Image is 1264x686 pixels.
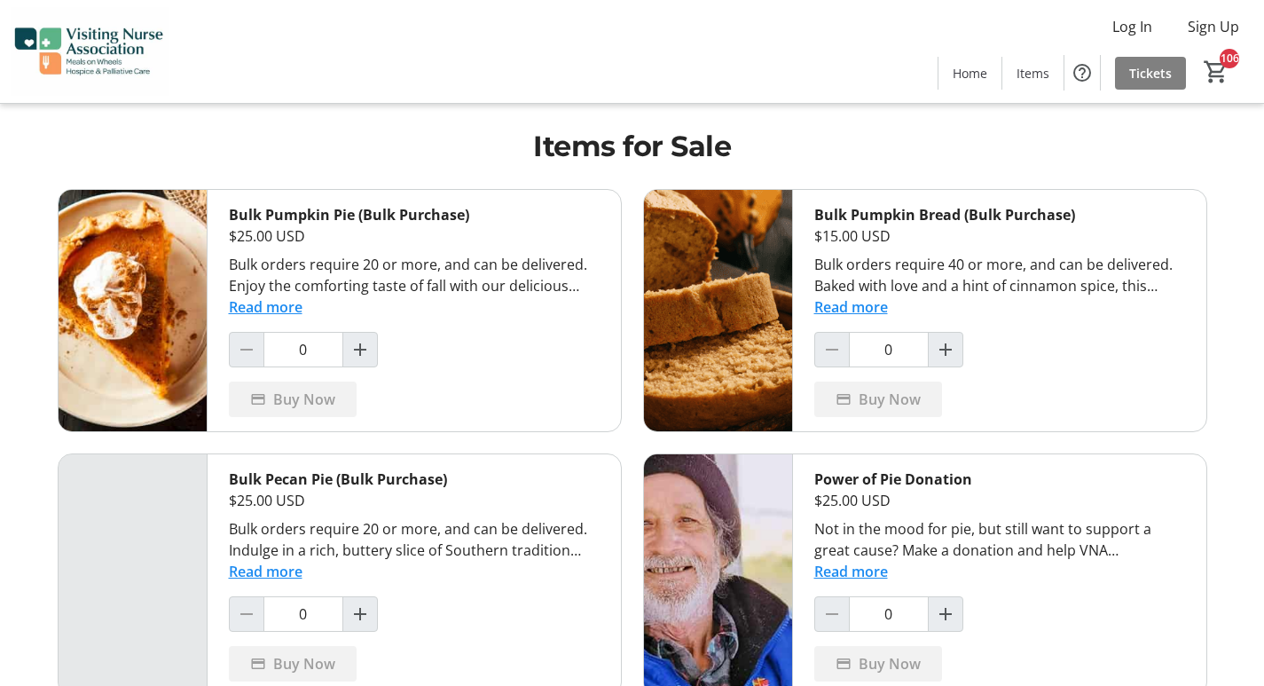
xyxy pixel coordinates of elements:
[229,490,600,511] div: $25.00 USD
[849,332,929,367] input: Bulk Pumpkin Bread (Bulk Purchase) Quantity
[229,204,600,225] div: Bulk Pumpkin Pie (Bulk Purchase)
[11,7,169,96] img: The Visiting Nurse Association of Texas's Logo
[814,225,1185,247] div: $15.00 USD
[229,296,302,318] button: Read more
[58,125,1207,168] h1: Items for Sale
[814,296,888,318] button: Read more
[814,204,1185,225] div: Bulk Pumpkin Bread (Bulk Purchase)
[1188,16,1239,37] span: Sign Up
[1129,64,1172,83] span: Tickets
[229,469,600,490] div: Bulk Pecan Pie (Bulk Purchase)
[814,518,1185,561] div: Not in the mood for pie, but still want to support a great cause? Make a donation and help VNA [U...
[1115,57,1186,90] a: Tickets
[929,597,962,631] button: Increment by one
[263,596,343,632] input: Bulk Pecan Pie (Bulk Purchase) Quantity
[229,254,600,296] div: Bulk orders require 20 or more, and can be delivered. Enjoy the comforting taste of fall with our...
[1174,12,1253,41] button: Sign Up
[1098,12,1166,41] button: Log In
[343,333,377,367] button: Increment by one
[1002,57,1064,90] a: Items
[1017,64,1049,83] span: Items
[343,597,377,631] button: Increment by one
[59,190,207,431] img: Bulk Pumpkin Pie (Bulk Purchase)
[1112,16,1152,37] span: Log In
[814,254,1185,296] div: Bulk orders require 40 or more, and can be delivered. Baked with love and a hint of cinnamon spic...
[1200,56,1232,88] button: Cart
[938,57,1001,90] a: Home
[1064,55,1100,91] button: Help
[644,190,792,431] img: Bulk Pumpkin Bread (Bulk Purchase)
[229,225,600,247] div: $25.00 USD
[849,596,929,632] input: Power of Pie Donation Quantity
[229,561,302,582] button: Read more
[814,561,888,582] button: Read more
[814,469,1185,490] div: Power of Pie Donation
[814,490,1185,511] div: $25.00 USD
[263,332,343,367] input: Bulk Pumpkin Pie (Bulk Purchase) Quantity
[229,518,600,561] div: Bulk orders require 20 or more, and can be delivered. Indulge in a rich, buttery slice of Souther...
[929,333,962,367] button: Increment by one
[953,64,987,83] span: Home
